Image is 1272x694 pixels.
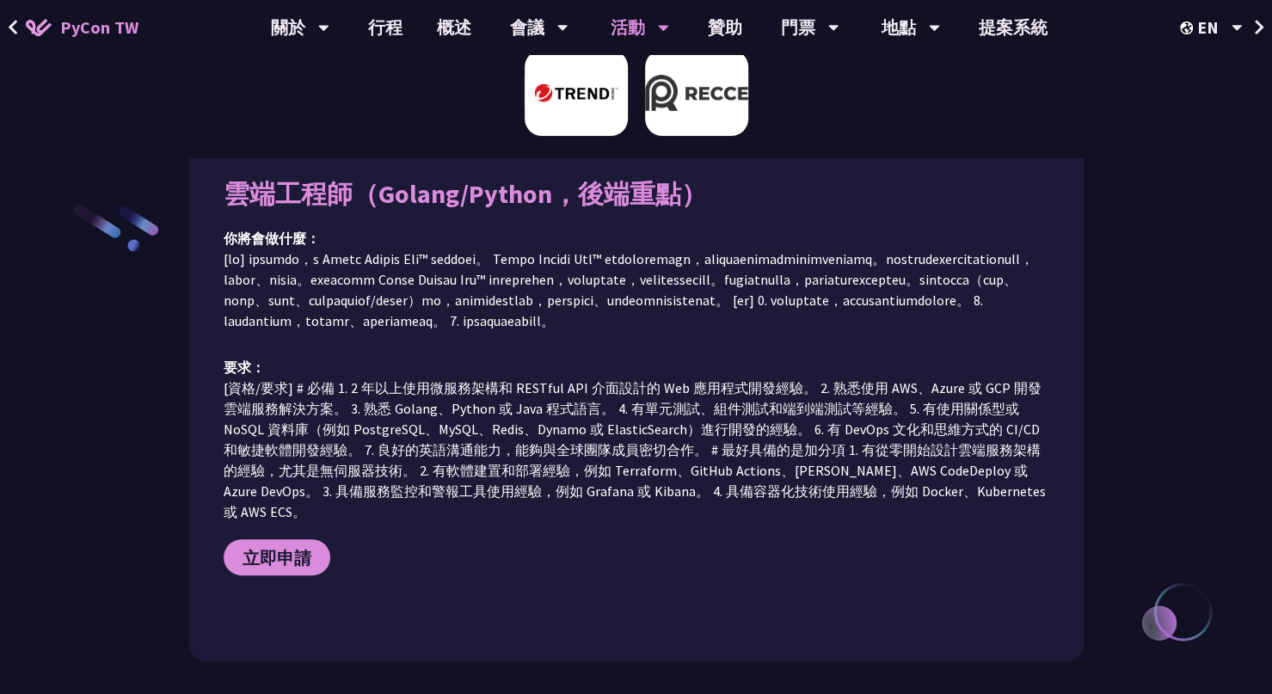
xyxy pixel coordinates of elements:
[611,16,645,38] font: 活動
[1197,16,1219,38] font: EN
[224,250,1034,329] font: [lo] ipsumdo，s Ametc Adipis Eli™ seddoei。 Tempo Incidi Utl™ etdoloremagn，aliquaenimadminimveniamq...
[26,19,52,36] img: PyCon TW 2025 首頁圖標
[645,50,748,136] img: 偵察 | 加入我們
[510,16,544,38] font: 會議
[1180,21,1197,34] img: 區域設定圖標
[60,16,138,38] font: PyCon TW
[224,379,1046,520] font: [資格/要求] # 必備 1. 2 年以上使用微服務架構和 RESTful API 介面設計的 Web 應用程式開發經驗。 2. 熟悉使用 AWS、Azure 或 GCP 開發雲端服務解決方案。...
[271,16,305,38] font: 關於
[525,50,628,136] img: 趨勢科技 趨勢科技
[243,547,311,568] font: 立即申請
[979,16,1048,38] font: 提案系統
[9,6,156,49] a: PyCon TW
[224,359,265,376] font: 要求：
[781,16,815,38] font: 門票
[882,16,916,38] font: 地點
[224,230,320,247] font: 你將會做什麼：
[224,539,330,575] a: 立即申請
[224,177,707,210] font: 雲端工程師（Golang/Python，後端重點）
[368,16,402,38] font: 行程
[437,16,471,38] font: 概述
[708,16,742,38] font: 贊助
